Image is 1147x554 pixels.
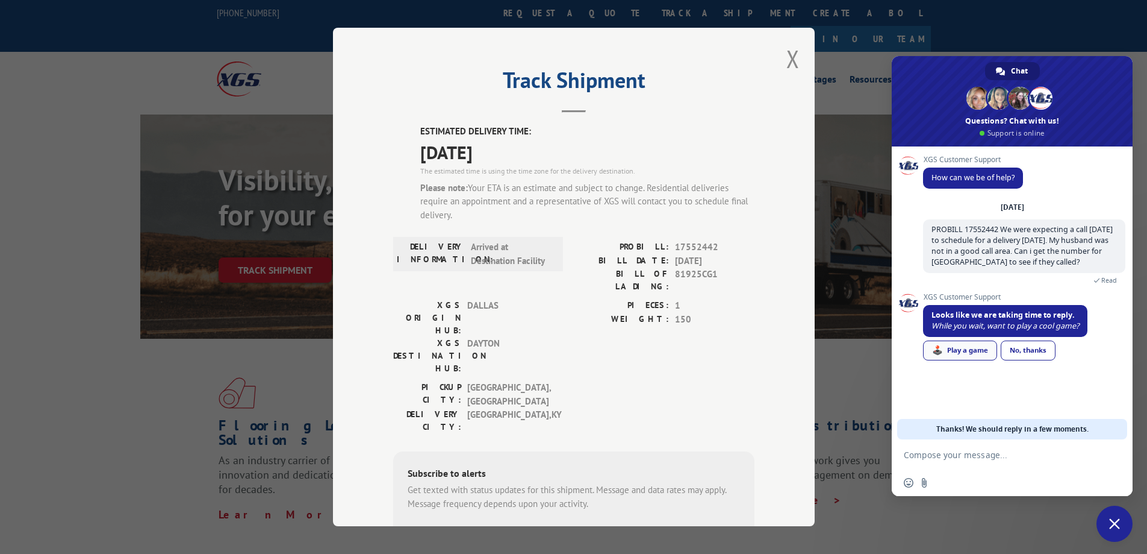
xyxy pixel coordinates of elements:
span: XGS Customer Support [923,293,1087,301]
span: 1 [675,299,754,313]
h2: Track Shipment [393,72,754,95]
span: Chat [1011,62,1028,80]
span: Thanks! We should reply in a few moments. [936,419,1089,439]
label: ESTIMATED DELIVERY TIME: [420,125,754,139]
span: 81925CG1 [675,268,754,293]
button: Close modal [786,43,800,75]
label: PIECES: [574,299,669,313]
span: Send a file [919,478,929,488]
label: XGS ORIGIN HUB: [393,299,461,337]
a: Play a game [923,341,997,360]
span: [DATE] [675,254,754,268]
span: How can we be of help? [931,172,1015,183]
a: No, thanks [1001,341,1055,360]
span: Read [1101,276,1117,285]
span: Looks like we are taking time to reply. [931,310,1075,320]
strong: Please note: [420,182,468,194]
a: Close chat [1096,506,1133,542]
div: Subscribe to alerts [408,466,740,483]
label: PROBILL: [574,241,669,254]
span: [GEOGRAPHIC_DATA] , KY [467,408,549,433]
span: While you wait, want to play a cool game? [931,321,1079,331]
div: [DATE] [1001,204,1024,211]
span: 17552442 [675,241,754,254]
span: 🕹️ [932,345,943,355]
span: [DATE] [420,139,754,166]
label: DELIVERY INFORMATION: [397,241,465,268]
label: BILL DATE: [574,254,669,268]
label: XGS DESTINATION HUB: [393,337,461,375]
div: Your ETA is an estimate and subject to change. Residential deliveries require an appointment and ... [420,181,754,222]
span: 150 [675,313,754,327]
span: Arrived at Destination Facility [471,241,552,268]
span: PROBILL 17552442 We were expecting a call [DATE] to schedule for a delivery [DATE]. My husband wa... [931,224,1113,267]
span: [GEOGRAPHIC_DATA] , [GEOGRAPHIC_DATA] [467,381,549,408]
textarea: Compose your message... [904,439,1096,470]
label: PICKUP CITY: [393,381,461,408]
label: DELIVERY CITY: [393,408,461,433]
label: BILL OF LADING: [574,268,669,293]
span: XGS Customer Support [923,156,1023,164]
span: DAYTON [467,337,549,375]
span: Insert an emoji [904,478,913,488]
div: The estimated time is using the time zone for the delivery destination. [420,166,754,177]
div: Get texted with status updates for this shipment. Message and data rates may apply. Message frequ... [408,483,740,511]
a: Chat [985,62,1040,80]
label: WEIGHT: [574,313,669,327]
span: DALLAS [467,299,549,337]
